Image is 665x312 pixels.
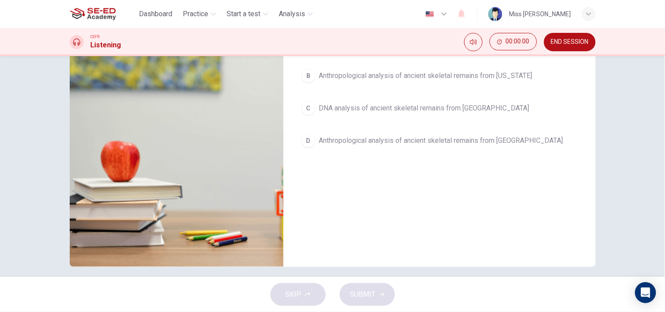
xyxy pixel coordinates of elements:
[70,53,284,267] img: Listen to this clip about Missing Workshops before answering the questions:
[490,33,537,50] button: 00:00:00
[506,38,530,45] span: 00:00:00
[302,134,316,148] div: D
[319,135,563,146] span: Anthropological analysis of ancient skeletal remains from [GEOGRAPHIC_DATA]
[227,9,260,19] span: Start a test
[424,11,435,18] img: en
[70,5,136,23] a: SE-ED Academy logo
[179,6,220,22] button: Practice
[298,97,582,119] button: CDNA analysis of ancient skeletal remains from [GEOGRAPHIC_DATA]
[91,40,121,50] h1: Listening
[139,9,172,19] span: Dashboard
[544,33,596,51] button: END SESSION
[70,5,116,23] img: SE-ED Academy logo
[488,7,502,21] img: Profile picture
[509,9,571,19] div: Miss [PERSON_NAME]
[319,71,533,81] span: Anthropological analysis of ancient skeletal remains from [US_STATE]
[279,9,305,19] span: Analysis
[275,6,316,22] button: Analysis
[91,34,100,40] span: CEFR
[223,6,272,22] button: Start a test
[302,101,316,115] div: C
[302,69,316,83] div: B
[183,9,208,19] span: Practice
[490,33,537,51] div: Hide
[464,33,483,51] div: Mute
[551,39,589,46] span: END SESSION
[298,65,582,87] button: BAnthropological analysis of ancient skeletal remains from [US_STATE]
[319,103,530,113] span: DNA analysis of ancient skeletal remains from [GEOGRAPHIC_DATA]
[635,282,656,303] div: Open Intercom Messenger
[135,6,176,22] button: Dashboard
[298,130,582,152] button: DAnthropological analysis of ancient skeletal remains from [GEOGRAPHIC_DATA]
